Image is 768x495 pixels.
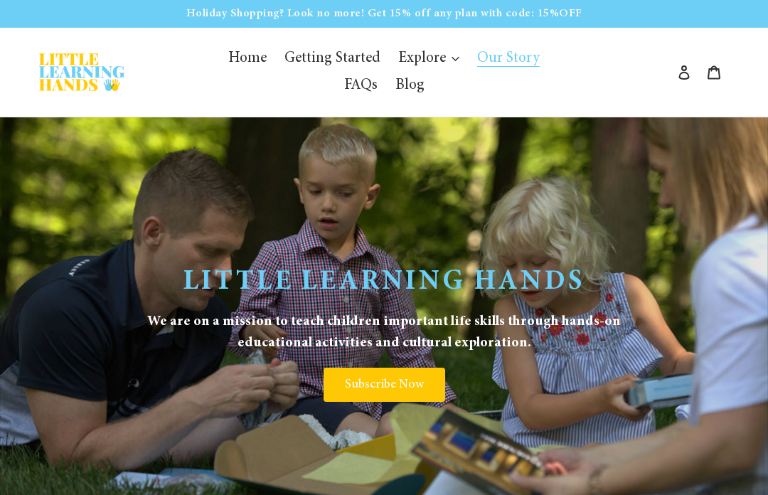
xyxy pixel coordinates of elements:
span: FAQs [344,78,378,94]
a: Blog [388,73,432,100]
span: Blog [395,78,425,94]
button: Explore [391,46,466,73]
p: Holiday Shopping? Look no more! Get 15% off any plan with code: 15%OFF [1,1,767,26]
span: Subscribe Now [345,378,424,391]
a: FAQs [337,73,385,100]
span: Our Story [477,51,540,67]
span: Explore [398,51,446,67]
span: We are on a mission to teach children important life skills through hands-on educational activiti... [146,311,622,353]
a: Subscribe Now [324,368,445,402]
span: Little Learning Hands [183,267,585,300]
a: Getting Started [277,46,388,73]
span: Home [228,51,267,67]
img: Little Learning Hands [39,53,124,91]
a: Our Story [470,46,547,73]
span: Getting Started [284,51,380,67]
a: Home [221,46,274,73]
